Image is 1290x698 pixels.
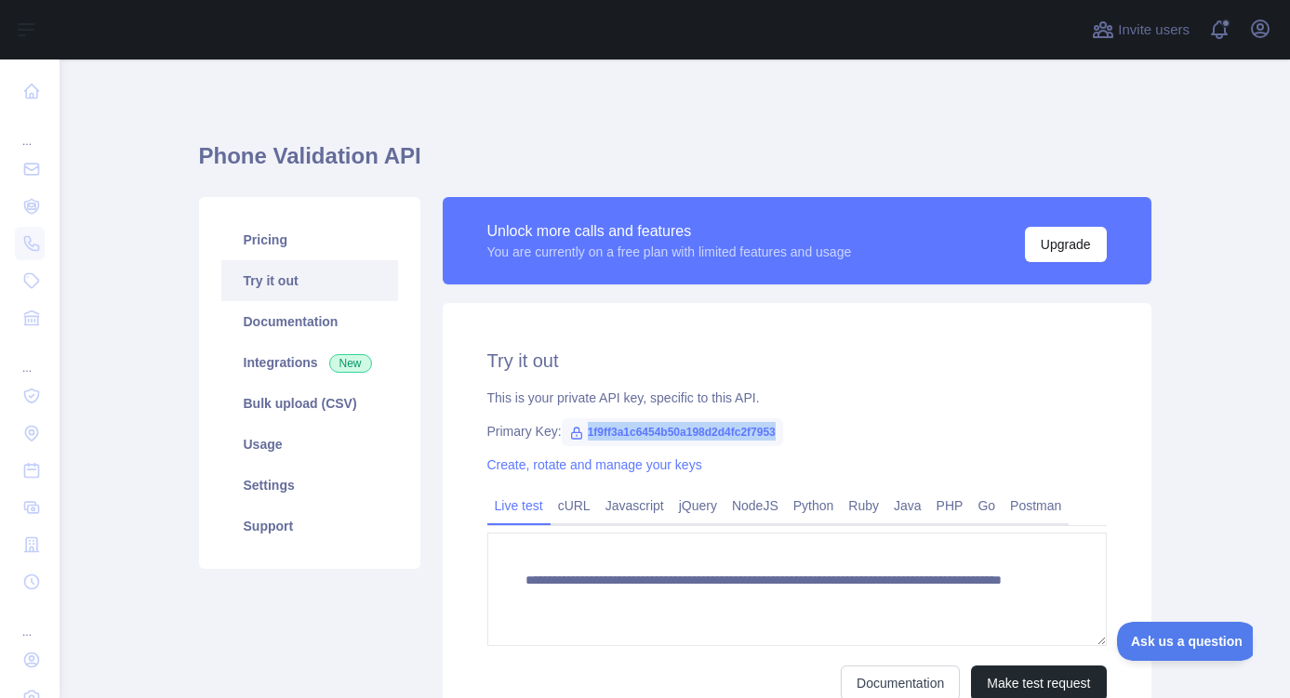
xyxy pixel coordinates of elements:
a: Postman [1003,491,1069,520]
a: cURL [551,491,598,520]
a: NodeJS [725,491,786,520]
a: Try it out [221,260,398,301]
a: Python [786,491,842,520]
div: Unlock more calls and features [487,220,852,243]
div: ... [15,338,45,375]
button: Upgrade [1025,227,1107,262]
a: Bulk upload (CSV) [221,383,398,424]
div: ... [15,602,45,639]
h1: Phone Validation API [199,141,1151,186]
a: jQuery [672,491,725,520]
div: This is your private API key, specific to this API. [487,389,1107,407]
a: Support [221,506,398,547]
a: Documentation [221,301,398,342]
a: PHP [929,491,971,520]
span: Invite users [1118,20,1190,41]
a: Ruby [841,491,886,520]
a: Usage [221,424,398,465]
div: You are currently on a free plan with limited features and usage [487,243,852,261]
div: ... [15,112,45,149]
a: Settings [221,465,398,506]
div: Primary Key: [487,422,1107,441]
span: New [329,354,372,373]
a: Java [886,491,929,520]
button: Invite users [1088,15,1193,45]
a: Integrations New [221,342,398,383]
h2: Try it out [487,348,1107,374]
a: Live test [487,491,551,520]
a: Pricing [221,219,398,260]
a: Javascript [598,491,672,520]
a: Go [970,491,1003,520]
iframe: Toggle Customer Support [1117,622,1253,661]
a: Create, rotate and manage your keys [487,457,702,472]
span: 1f9ff3a1c6454b50a198d2d4fc2f7953 [562,418,783,446]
